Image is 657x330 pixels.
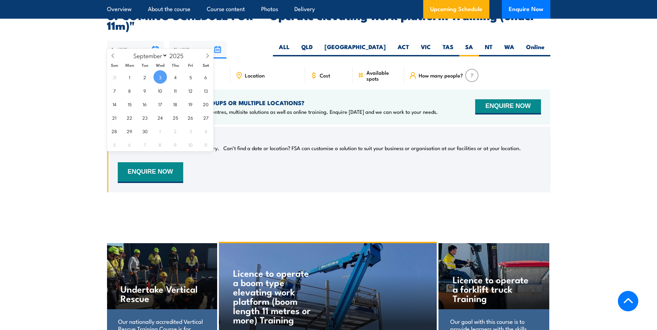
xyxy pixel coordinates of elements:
p: We offer onsite training, training at our centres, multisite solutions as well as online training... [118,108,438,115]
span: October 8, 2025 [153,138,167,151]
span: Location [245,72,265,78]
span: October 1, 2025 [153,124,167,138]
input: From date [107,41,164,58]
span: October 2, 2025 [169,124,182,138]
span: September 28, 2025 [108,124,121,138]
span: September 7, 2025 [108,84,121,97]
span: September 9, 2025 [138,84,152,97]
span: September 5, 2025 [184,70,197,84]
span: September 20, 2025 [199,97,213,111]
span: September 12, 2025 [184,84,197,97]
span: September 14, 2025 [108,97,121,111]
label: WA [498,43,520,56]
h2: UPCOMING SCHEDULE FOR - "Operate elevating work platform Training (under 11m)" [107,10,550,30]
label: NT [479,43,498,56]
span: October 10, 2025 [184,138,197,151]
span: September 22, 2025 [123,111,136,124]
label: TAS [437,43,459,56]
input: To date [169,41,227,58]
span: Wed [152,63,168,67]
label: ALL [273,43,295,56]
label: Online [520,43,550,56]
p: Can’t find a date or location? FSA can customise a solution to suit your business or organisation... [223,145,521,152]
span: Sat [198,63,213,67]
span: August 31, 2025 [108,70,121,84]
span: September 21, 2025 [108,111,121,124]
span: September 29, 2025 [123,124,136,138]
span: September 19, 2025 [184,97,197,111]
span: September 27, 2025 [199,111,213,124]
span: September 17, 2025 [153,97,167,111]
span: Tue [137,63,152,67]
span: October 9, 2025 [169,138,182,151]
span: September 13, 2025 [199,84,213,97]
label: VIC [415,43,437,56]
button: ENQUIRE NOW [118,162,183,183]
h4: Licence to operate a forklift truck Training [453,275,535,303]
span: Available spots [366,70,399,81]
span: September 3, 2025 [153,70,167,84]
h4: NEED TRAINING FOR LARGER GROUPS OR MULTIPLE LOCATIONS? [118,99,438,107]
span: Mon [122,63,137,67]
span: September 24, 2025 [153,111,167,124]
label: ACT [392,43,415,56]
span: October 3, 2025 [184,124,197,138]
span: October 6, 2025 [123,138,136,151]
span: September 15, 2025 [123,97,136,111]
span: October 4, 2025 [199,124,213,138]
span: September 18, 2025 [169,97,182,111]
span: Thu [168,63,183,67]
span: September 6, 2025 [199,70,213,84]
span: September 2, 2025 [138,70,152,84]
span: Fri [183,63,198,67]
span: September 4, 2025 [169,70,182,84]
span: October 11, 2025 [199,138,213,151]
span: September 11, 2025 [169,84,182,97]
button: ENQUIRE NOW [475,99,541,114]
span: September 25, 2025 [169,111,182,124]
h4: Licence to operate a boom type elevating work platform (boom length 11 metres or more) Training [233,268,314,324]
select: Month [130,51,168,60]
label: QLD [295,43,319,56]
label: [GEOGRAPHIC_DATA] [319,43,392,56]
span: September 16, 2025 [138,97,152,111]
span: September 10, 2025 [153,84,167,97]
span: October 7, 2025 [138,138,152,151]
h4: Undertake Vertical Rescue [121,284,203,303]
span: September 26, 2025 [184,111,197,124]
span: October 5, 2025 [108,138,121,151]
span: September 1, 2025 [123,70,136,84]
span: How many people? [419,72,463,78]
label: SA [459,43,479,56]
span: Sun [107,63,122,67]
span: September 23, 2025 [138,111,152,124]
span: September 8, 2025 [123,84,136,97]
span: Cost [320,72,330,78]
input: Year [168,51,190,59]
span: September 30, 2025 [138,124,152,138]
